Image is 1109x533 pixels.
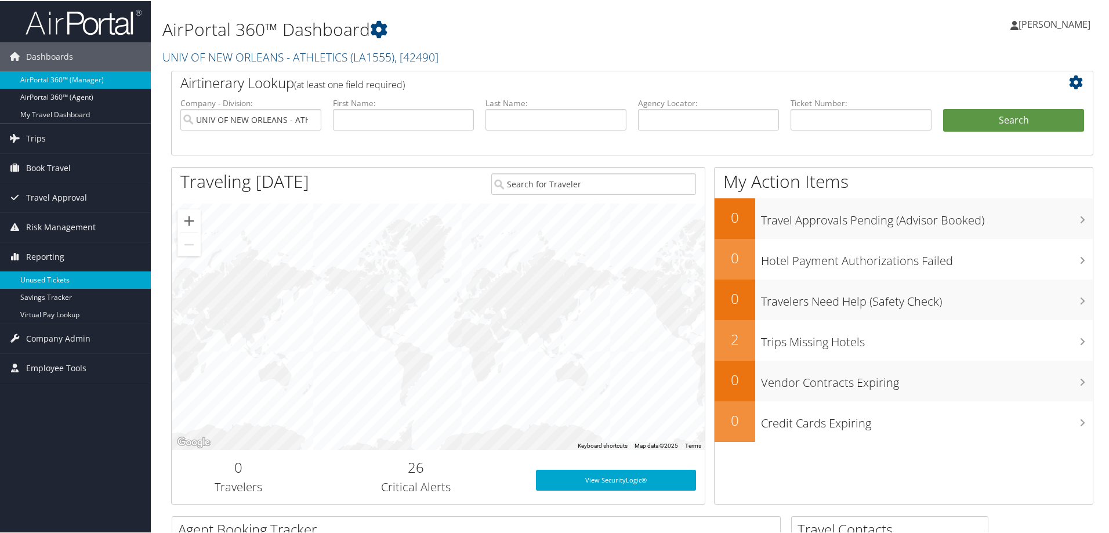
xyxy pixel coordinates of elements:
span: , [ 42490 ] [394,48,438,64]
h1: My Action Items [715,168,1093,193]
h3: Hotel Payment Authorizations Failed [761,246,1093,268]
span: ( LA1555 ) [350,48,394,64]
a: Terms (opens in new tab) [685,441,701,448]
span: [PERSON_NAME] [1019,17,1090,30]
h3: Travelers [180,478,296,494]
span: Travel Approval [26,182,87,211]
h2: 0 [180,456,296,476]
span: Dashboards [26,41,73,70]
h3: Vendor Contracts Expiring [761,368,1093,390]
span: Map data ©2025 [635,441,678,448]
label: Ticket Number: [791,96,932,108]
h2: 0 [715,247,755,267]
h2: Airtinerary Lookup [180,72,1007,92]
h1: AirPortal 360™ Dashboard [162,16,789,41]
h2: 0 [715,369,755,389]
span: Company Admin [26,323,90,352]
h2: 0 [715,206,755,226]
h2: 0 [715,409,755,429]
h3: Credit Cards Expiring [761,408,1093,430]
h3: Travelers Need Help (Safety Check) [761,287,1093,309]
span: (at least one field required) [294,77,405,90]
h2: 0 [715,288,755,307]
label: Company - Division: [180,96,321,108]
button: Zoom out [177,232,201,255]
label: Last Name: [485,96,626,108]
input: Search for Traveler [491,172,696,194]
span: Trips [26,123,46,152]
a: 0Hotel Payment Authorizations Failed [715,238,1093,278]
a: 2Trips Missing Hotels [715,319,1093,360]
img: Google [175,434,213,449]
a: [PERSON_NAME] [1010,6,1102,41]
a: 0Credit Cards Expiring [715,400,1093,441]
a: 0Vendor Contracts Expiring [715,360,1093,400]
label: First Name: [333,96,474,108]
h3: Travel Approvals Pending (Advisor Booked) [761,205,1093,227]
a: Open this area in Google Maps (opens a new window) [175,434,213,449]
span: Risk Management [26,212,96,241]
span: Reporting [26,241,64,270]
h2: 2 [715,328,755,348]
label: Agency Locator: [638,96,779,108]
h2: 26 [314,456,519,476]
a: 0Travel Approvals Pending (Advisor Booked) [715,197,1093,238]
button: Keyboard shortcuts [578,441,628,449]
a: UNIV OF NEW ORLEANS - ATHLETICS [162,48,438,64]
button: Zoom in [177,208,201,231]
a: 0Travelers Need Help (Safety Check) [715,278,1093,319]
button: Search [943,108,1084,131]
img: airportal-logo.png [26,8,142,35]
span: Employee Tools [26,353,86,382]
h1: Traveling [DATE] [180,168,309,193]
a: View SecurityLogic® [536,469,696,490]
h3: Trips Missing Hotels [761,327,1093,349]
span: Book Travel [26,153,71,182]
h3: Critical Alerts [314,478,519,494]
